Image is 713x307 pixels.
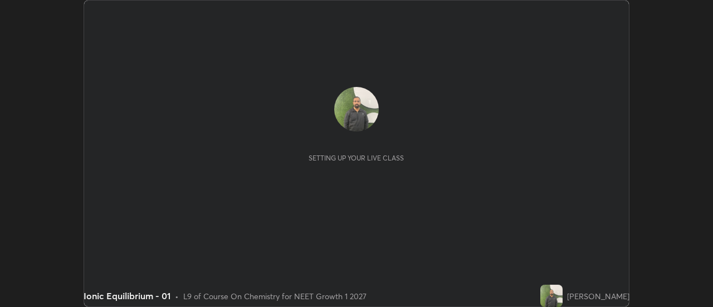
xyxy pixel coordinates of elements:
[334,87,379,131] img: ac796851681f4a6fa234867955662471.jpg
[183,290,367,302] div: L9 of Course On Chemistry for NEET Growth 1 2027
[567,290,629,302] div: [PERSON_NAME]
[540,285,563,307] img: ac796851681f4a6fa234867955662471.jpg
[84,289,170,303] div: Ionic Equilibrium - 01
[175,290,179,302] div: •
[309,154,404,162] div: Setting up your live class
